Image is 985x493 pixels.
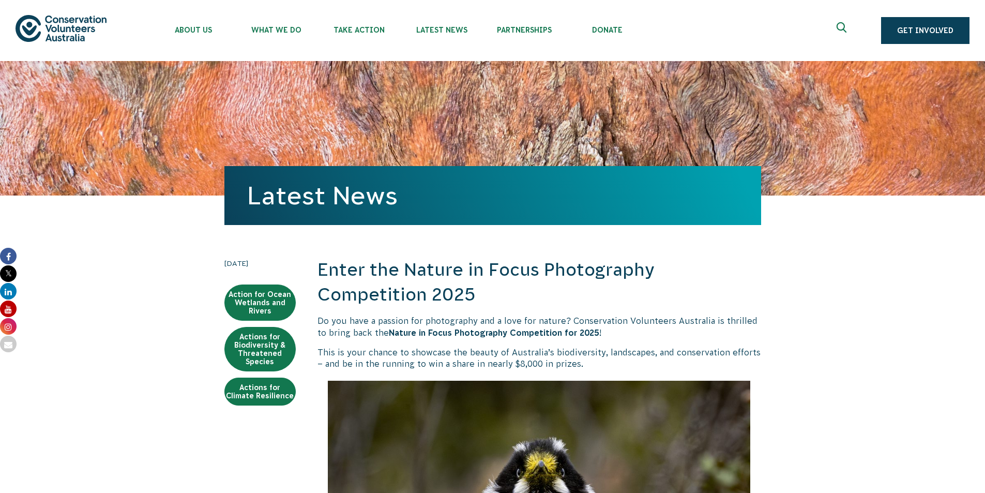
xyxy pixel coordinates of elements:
span: Donate [566,26,648,34]
a: Get Involved [881,17,969,44]
span: About Us [152,26,235,34]
h2: Enter the Nature in Focus Photography Competition 2025 [317,258,761,307]
p: This is your chance to showcase the beauty of Australia’s biodiversity, landscapes, and conservat... [317,347,761,370]
img: logo.svg [16,15,107,41]
a: Actions for Biodiversity & Threatened Species [224,327,296,371]
span: Expand search box [837,22,850,39]
a: Action for Ocean Wetlands and Rivers [224,285,296,321]
span: Take Action [317,26,400,34]
span: Partnerships [483,26,566,34]
time: [DATE] [224,258,296,269]
strong: Nature in Focus Photography Competition for 2025 [389,328,599,337]
p: Do you have a passion for photography and a love for nature? Conservation Volunteers Australia is... [317,315,761,338]
button: Expand search box Close search box [830,18,855,43]
span: Latest News [400,26,483,34]
a: Latest News [247,182,398,210]
a: Actions for Climate Resilience [224,378,296,406]
span: What We Do [235,26,317,34]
